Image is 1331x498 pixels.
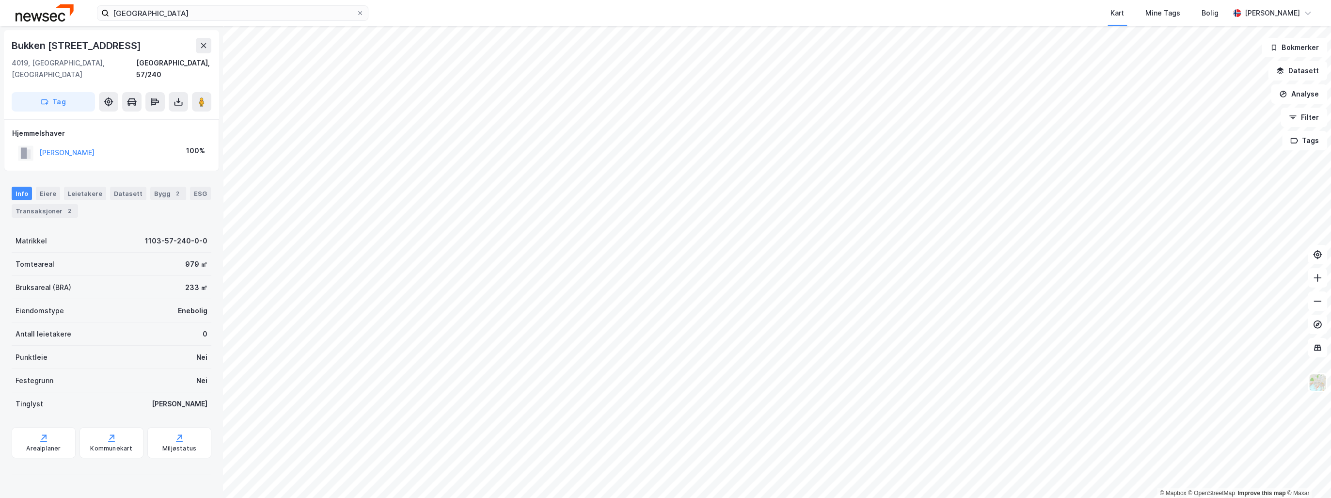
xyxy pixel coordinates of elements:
[162,445,196,452] div: Miljøstatus
[26,445,61,452] div: Arealplaner
[190,187,211,200] div: ESG
[185,282,207,293] div: 233 ㎡
[196,375,207,386] div: Nei
[196,352,207,363] div: Nei
[12,57,136,80] div: 4019, [GEOGRAPHIC_DATA], [GEOGRAPHIC_DATA]
[36,187,60,200] div: Eiere
[1308,373,1327,392] img: Z
[1282,131,1327,150] button: Tags
[1271,84,1327,104] button: Analyse
[1188,490,1235,497] a: OpenStreetMap
[185,258,207,270] div: 979 ㎡
[90,445,132,452] div: Kommunekart
[64,206,74,216] div: 2
[173,189,182,198] div: 2
[1237,490,1285,497] a: Improve this map
[1110,7,1124,19] div: Kart
[109,6,356,20] input: Søk på adresse, matrikkel, gårdeiere, leietakere eller personer
[12,92,95,112] button: Tag
[16,375,53,386] div: Festegrunn
[145,235,207,247] div: 1103-57-240-0-0
[1145,7,1180,19] div: Mine Tags
[16,258,54,270] div: Tomteareal
[64,187,106,200] div: Leietakere
[178,305,207,317] div: Enebolig
[150,187,186,200] div: Bygg
[12,204,78,218] div: Transaksjoner
[1202,7,1219,19] div: Bolig
[110,187,146,200] div: Datasett
[16,328,71,340] div: Antall leietakere
[1245,7,1300,19] div: [PERSON_NAME]
[12,187,32,200] div: Info
[16,4,74,21] img: newsec-logo.f6e21ccffca1b3a03d2d.png
[186,145,205,157] div: 100%
[16,235,47,247] div: Matrikkel
[16,398,43,410] div: Tinglyst
[136,57,211,80] div: [GEOGRAPHIC_DATA], 57/240
[16,305,64,317] div: Eiendomstype
[12,128,211,139] div: Hjemmelshaver
[12,38,143,53] div: Bukken [STREET_ADDRESS]
[16,352,48,363] div: Punktleie
[1283,451,1331,498] div: Kontrollprogram for chat
[1159,490,1186,497] a: Mapbox
[1262,38,1327,57] button: Bokmerker
[203,328,207,340] div: 0
[152,398,207,410] div: [PERSON_NAME]
[16,282,71,293] div: Bruksareal (BRA)
[1268,61,1327,80] button: Datasett
[1283,451,1331,498] iframe: Chat Widget
[1281,108,1327,127] button: Filter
